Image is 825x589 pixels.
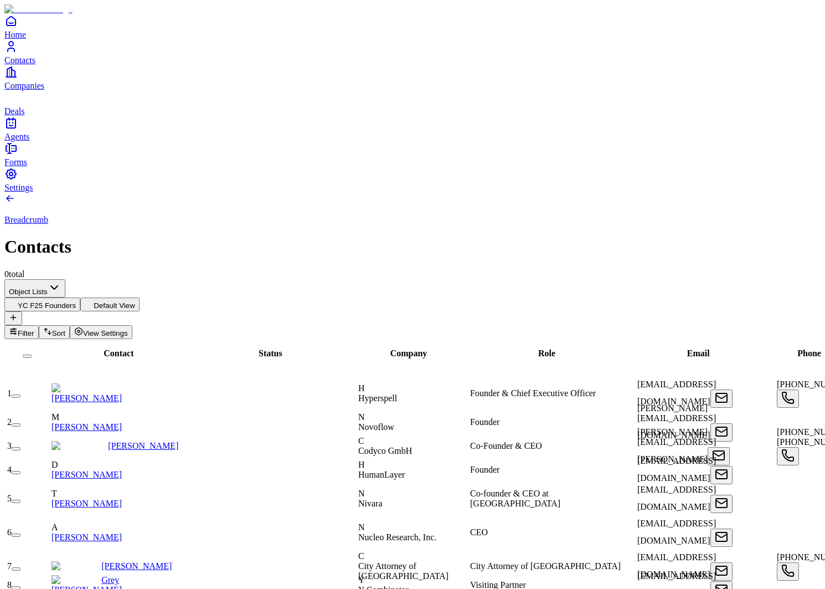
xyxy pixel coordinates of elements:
[7,465,12,474] span: 4
[104,349,133,358] span: Contact
[51,489,189,499] div: T
[777,562,799,581] button: Open
[51,561,101,571] img: David Chiu
[470,417,499,427] span: Founder
[80,298,140,311] button: Default View
[108,441,178,450] a: [PERSON_NAME]
[7,441,12,450] span: 3
[358,383,468,393] div: H
[358,436,468,456] div: CCodyco GmbH
[358,575,468,585] div: Y
[4,81,44,90] span: Companies
[4,106,24,116] span: Deals
[4,298,80,311] button: YC F25 Founders
[390,349,427,358] span: Company
[708,447,730,465] button: Open
[470,527,488,537] span: CEO
[52,329,65,337] span: Sort
[39,325,70,339] button: Sort
[51,470,122,479] a: [PERSON_NAME]
[358,412,468,432] div: NNovoflow
[4,325,39,339] button: Filter
[797,349,821,358] span: Phone
[51,523,189,532] div: A
[7,388,12,398] span: 1
[710,466,733,484] button: Open
[51,441,108,451] img: Stefan Schaff
[710,495,733,513] button: Open
[358,532,436,542] span: Nucleo Research, Inc.
[637,552,716,579] span: [EMAIL_ADDRESS][DOMAIN_NAME]
[7,561,12,571] span: 7
[4,4,73,14] img: Item Brain Logo
[51,383,140,393] img: Conor Brennan-Burke
[637,403,716,440] span: [PERSON_NAME][EMAIL_ADDRESS][DOMAIN_NAME]
[358,383,468,403] div: HHyperspell
[470,388,596,398] span: Founder & Chief Executive Officer
[4,157,27,167] span: Forms
[470,465,499,474] span: Founder
[358,523,468,532] div: N
[4,30,26,39] span: Home
[637,380,716,406] span: [EMAIL_ADDRESS][DOMAIN_NAME]
[358,460,468,470] div: H
[101,561,172,571] a: [PERSON_NAME]
[358,412,468,422] div: N
[710,423,733,442] button: Open
[358,551,468,561] div: C
[358,446,412,455] span: Codyco GmbH
[4,215,821,225] p: Breadcrumb
[358,523,468,542] div: NNucleo Research, Inc.
[710,562,733,581] button: Open
[470,489,560,508] span: Co-founder & CEO at [GEOGRAPHIC_DATA]
[4,183,33,192] span: Settings
[710,529,733,547] button: Open
[4,55,35,65] span: Contacts
[7,494,12,503] span: 5
[4,132,29,141] span: Agents
[7,527,12,537] span: 6
[4,237,821,257] h1: Contacts
[710,390,733,408] button: Open
[4,65,821,90] a: Companies
[70,325,132,339] button: View Settings
[777,390,799,408] button: Open
[358,561,448,581] span: City Attorney of [GEOGRAPHIC_DATA]
[51,532,122,542] a: [PERSON_NAME]
[259,349,282,358] span: Status
[358,489,468,509] div: NNivara
[637,519,716,545] span: [EMAIL_ADDRESS][DOMAIN_NAME]
[4,196,821,225] a: Breadcrumb
[51,499,122,508] a: [PERSON_NAME]
[4,40,821,65] a: Contacts
[358,489,468,499] div: N
[4,116,821,141] a: Agents
[358,470,405,479] span: HumanLayer
[538,349,555,358] span: Role
[637,485,716,511] span: [EMAIL_ADDRESS][DOMAIN_NAME]
[358,460,468,480] div: HHumanLayer
[687,349,710,358] span: Email
[51,460,189,470] div: D
[358,499,383,508] span: Nivara
[4,14,821,39] a: Home
[51,412,189,422] div: M
[637,456,716,483] span: [EMAIL_ADDRESS][DOMAIN_NAME]
[4,269,821,279] div: 0 total
[51,575,101,585] img: Grey Baker
[470,561,621,571] span: City Attorney of [GEOGRAPHIC_DATA]
[358,551,468,581] div: CCity Attorney of [GEOGRAPHIC_DATA]
[4,142,821,167] a: Forms
[4,91,821,116] a: deals
[51,393,122,403] a: [PERSON_NAME]
[51,422,122,432] a: [PERSON_NAME]
[470,441,542,450] span: Co-Founder & CEO
[83,329,128,337] span: View Settings
[4,167,821,192] a: Settings
[7,417,12,427] span: 2
[358,436,468,446] div: C
[358,422,394,432] span: Novoflow
[777,447,799,465] button: Open
[358,393,397,403] span: Hyperspell
[18,329,34,337] span: Filter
